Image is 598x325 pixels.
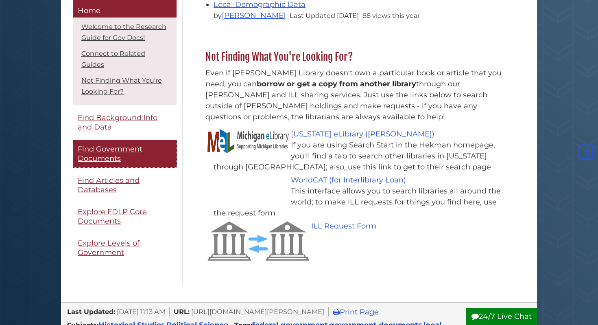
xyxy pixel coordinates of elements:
[78,114,157,132] span: Find Background Info and Data
[81,50,145,69] a: Connect to Related Guides
[207,175,289,199] img: Logo - Spiral in blue, purple, pink, orange, and green, next to black title
[290,11,359,20] span: Last Updated [DATE]
[311,222,376,231] a: ILL Request Form
[78,176,140,195] span: Find Articles and Databases
[78,239,140,257] span: Explore Levels of Government
[191,307,324,316] span: [URL][DOMAIN_NAME][PERSON_NAME]
[73,141,177,168] a: Find Government Documents
[117,307,165,316] span: [DATE] 11:13 AM
[291,130,434,138] a: Logo - Red, blue, green, and white letters spelling MeL [US_STATE] eLibrary ([PERSON_NAME])
[466,308,537,325] button: 24/7 Live Chat
[73,235,177,262] a: Explore Levels of Government
[576,148,596,157] a: Back to Top
[222,11,286,20] a: [PERSON_NAME]
[78,208,147,226] span: Explore FDLP Core Documents
[73,109,177,136] a: Find Background Info and Data
[214,11,288,20] span: by
[214,186,509,219] div: This interface allows you to search libraries all around the world; to make ILL requests for thin...
[73,172,177,199] a: Find Articles and Databases
[207,129,289,153] img: Logo - Red, blue, green, and white letters spelling MeL
[291,176,406,184] a: Logo - Spiral in blue, purple, pink, orange, and green, next to black title WorldCAT (for Interli...
[333,308,340,316] i: Print Page
[73,203,177,231] a: Explore FDLP Core Documents
[257,79,416,88] strong: borrow or get a copy from another library
[205,68,509,123] p: Even if [PERSON_NAME] Library doesn't own a particular book or article that you need, you can thr...
[67,307,115,316] span: Last Updated:
[78,145,142,163] span: Find Government Documents
[81,77,162,96] a: Not Finding What You're Looking For?
[201,51,513,64] h2: Not Finding What You're Looking For?
[362,11,420,20] span: 88 views this year
[333,307,379,316] a: Print Page
[81,23,166,42] a: Welcome to the Research Guide for Gov Docs!
[78,6,100,15] span: Home
[174,307,190,316] span: URL:
[214,140,509,173] div: If you are using Search Start in the Hekman homepage, you'll find a tab to search other libraries...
